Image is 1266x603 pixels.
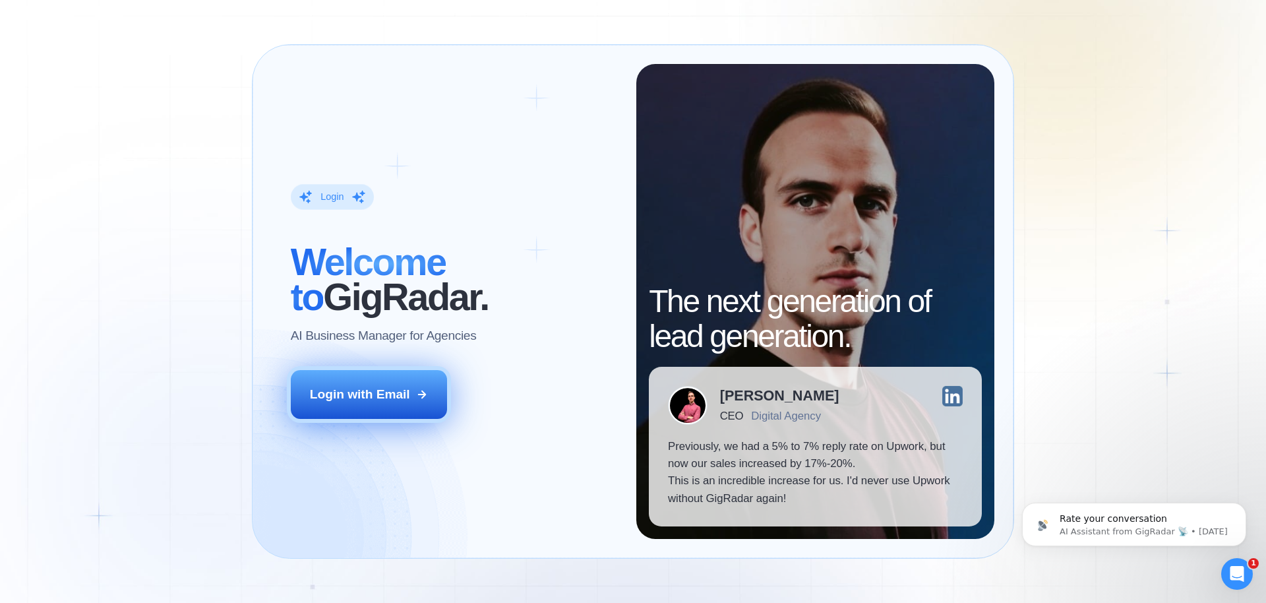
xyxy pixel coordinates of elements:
p: AI Business Manager for Agencies [291,327,477,344]
h2: ‍ GigRadar. [291,245,617,315]
div: CEO [720,410,743,422]
div: Digital Agency [751,410,821,422]
div: Login [320,191,344,203]
span: Welcome to [291,241,446,318]
h2: The next generation of lead generation. [649,284,982,354]
iframe: Intercom live chat [1221,558,1253,590]
span: 1 [1248,558,1259,569]
iframe: Intercom notifications message [1002,475,1266,567]
div: Login with Email [310,386,410,403]
button: Login with Email [291,370,448,419]
div: [PERSON_NAME] [720,389,839,403]
p: Previously, we had a 5% to 7% reply rate on Upwork, but now our sales increased by 17%-20%. This ... [668,438,963,508]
